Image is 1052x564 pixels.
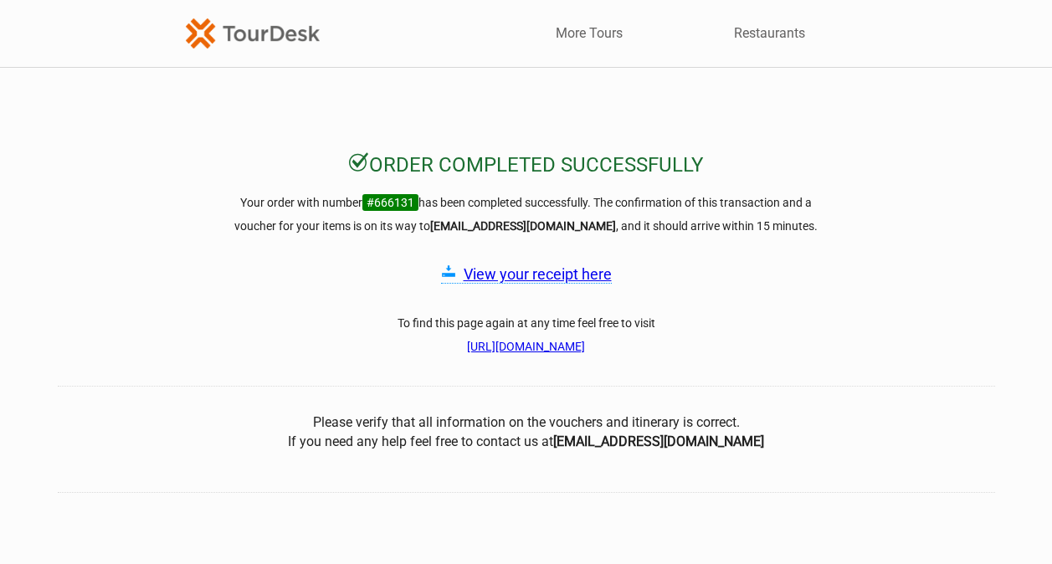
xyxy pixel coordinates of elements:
h3: Your order with number has been completed successfully. The confirmation of this transaction and ... [225,191,828,238]
span: #666131 [362,194,418,211]
img: TourDesk-logo-td-orange-v1.png [186,18,320,48]
strong: [EMAIL_ADDRESS][DOMAIN_NAME] [430,219,616,233]
a: [URL][DOMAIN_NAME] [467,340,585,353]
a: Restaurants [734,24,805,43]
h3: To find this page again at any time feel free to visit [225,311,828,358]
center: Please verify that all information on the vouchers and itinerary is correct. If you need any help... [58,413,995,451]
a: View your receipt here [464,265,612,283]
a: More Tours [556,24,623,43]
b: [EMAIL_ADDRESS][DOMAIN_NAME] [553,433,764,449]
